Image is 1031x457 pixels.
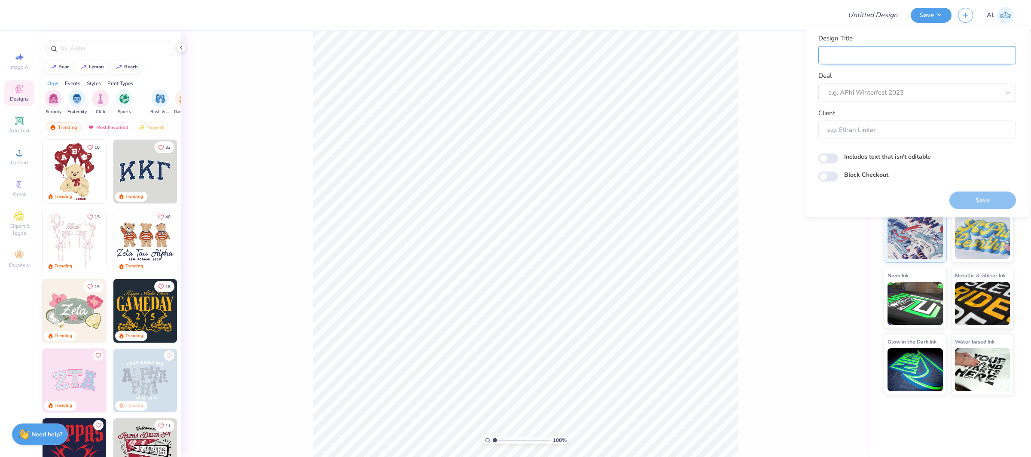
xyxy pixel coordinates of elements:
[165,215,171,219] span: 40
[116,64,122,70] img: trend_line.gif
[107,80,133,87] div: Print Types
[67,90,87,115] div: filter for Fraternity
[888,271,909,280] span: Neon Ink
[95,145,100,150] span: 10
[164,350,174,361] button: Like
[154,211,174,223] button: Like
[135,122,168,132] div: Newest
[955,282,1010,325] img: Metallic & Glitter Ink
[888,216,943,259] img: Standard
[818,71,832,81] label: Deal
[177,279,241,343] img: 2b704b5a-84f6-4980-8295-53d958423ff9
[116,90,133,115] div: filter for Sports
[997,7,1014,24] img: Angela Legaspi
[124,64,138,69] div: beach
[911,8,952,23] button: Save
[93,420,104,430] button: Like
[88,124,95,130] img: most_fav.gif
[84,122,132,132] div: Most Favorited
[4,223,34,236] span: Clipart & logos
[113,140,177,203] img: 3b9aba4f-e317-4aa7-a679-c95a879539bd
[9,127,30,134] span: Add Text
[111,61,142,74] button: beach
[113,349,177,412] img: 5a4b4175-9e88-49c8-8a23-26d96782ddc6
[45,61,73,74] button: bear
[818,108,835,118] label: Client
[55,402,72,409] div: Trending
[13,191,26,198] span: Greek
[165,145,171,150] span: 33
[72,94,82,104] img: Fraternity Image
[67,90,87,115] button: filter button
[106,209,170,273] img: d12a98c7-f0f7-4345-bf3a-b9f1b718b86e
[174,90,194,115] button: filter button
[119,94,129,104] img: Sports Image
[67,109,87,115] span: Fraternity
[174,109,194,115] span: Game Day
[955,348,1010,391] img: Water based Ink
[818,121,1016,139] input: e.g. Ethan Linker
[818,34,853,43] label: Design Title
[95,215,100,219] span: 15
[139,124,146,130] img: Newest.gif
[83,281,104,292] button: Like
[116,90,133,115] button: filter button
[955,216,1010,259] img: Puff Ink
[118,109,131,115] span: Sports
[47,80,58,87] div: Orgs
[43,279,106,343] img: 010ceb09-c6fc-40d9-b71e-e3f087f73ee6
[106,140,170,203] img: e74243e0-e378-47aa-a400-bc6bcb25063a
[76,61,108,74] button: lemon
[46,109,61,115] span: Sorority
[955,271,1006,280] span: Metallic & Glitter Ink
[553,436,567,444] span: 100 %
[58,64,69,69] div: bear
[154,141,174,153] button: Like
[150,109,170,115] span: Rush & Bid
[888,282,943,325] img: Neon Ink
[106,349,170,412] img: 5ee11766-d822-42f5-ad4e-763472bf8dcf
[96,109,105,115] span: Club
[888,348,943,391] img: Glow in the Dark Ink
[987,7,1014,24] a: AL
[125,333,143,339] div: Trending
[844,152,931,161] label: Includes text that isn't editable
[165,424,171,428] span: 11
[59,44,169,52] input: Try "Alpha"
[106,279,170,343] img: d6d5c6c6-9b9a-4053-be8a-bdf4bacb006d
[43,140,106,203] img: 587403a7-0594-4a7f-b2bd-0ca67a3ff8dd
[987,10,995,20] span: AL
[113,209,177,273] img: a3be6b59-b000-4a72-aad0-0c575b892a6b
[125,263,143,270] div: Trending
[888,337,936,346] span: Glow in the Dark Ink
[113,279,177,343] img: b8819b5f-dd70-42f8-b218-32dd770f7b03
[154,420,174,432] button: Like
[83,141,104,153] button: Like
[80,64,87,70] img: trend_line.gif
[92,90,109,115] div: filter for Club
[179,94,189,104] img: Game Day Image
[154,281,174,292] button: Like
[165,285,171,289] span: 18
[43,209,106,273] img: 83dda5b0-2158-48ca-832c-f6b4ef4c4536
[92,90,109,115] button: filter button
[150,90,170,115] div: filter for Rush & Bid
[955,337,994,346] span: Water based Ink
[11,159,28,166] span: Upload
[55,333,72,339] div: Trending
[177,349,241,412] img: a3f22b06-4ee5-423c-930f-667ff9442f68
[31,430,62,439] strong: Need help?
[46,122,81,132] div: Trending
[10,95,29,102] span: Designs
[156,94,165,104] img: Rush & Bid Image
[89,64,104,69] div: lemon
[65,80,80,87] div: Events
[45,90,62,115] div: filter for Sorority
[177,140,241,203] img: edfb13fc-0e43-44eb-bea2-bf7fc0dd67f9
[844,170,888,179] label: Block Checkout
[96,94,105,104] img: Club Image
[841,6,904,24] input: Untitled Design
[9,64,30,71] span: Image AI
[49,94,58,104] img: Sorority Image
[95,285,100,289] span: 19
